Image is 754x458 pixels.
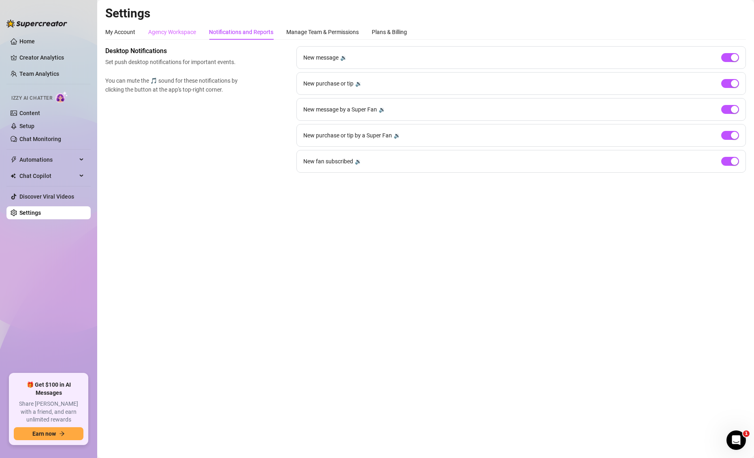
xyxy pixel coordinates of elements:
h2: Settings [105,6,746,21]
span: New fan subscribed [303,157,353,166]
div: Agency Workspace [148,28,196,36]
a: Content [19,110,40,116]
span: thunderbolt [11,156,17,163]
img: Chat Copilot [11,173,16,179]
span: Automations [19,153,77,166]
span: 🎁 Get $100 in AI Messages [14,381,83,397]
span: New purchase or tip [303,79,354,88]
div: My Account [105,28,135,36]
span: Desktop Notifications [105,46,241,56]
div: 🔉 [355,79,362,88]
div: 🔉 [394,131,400,140]
img: logo-BBDzfeDw.svg [6,19,67,28]
span: 1 [743,430,750,437]
span: New message [303,53,339,62]
div: 🔉 [355,157,362,166]
a: Discover Viral Videos [19,193,74,200]
a: Settings [19,210,41,216]
span: Earn now [32,430,56,437]
a: Team Analytics [19,71,59,77]
span: You can mute the 🎵 sound for these notifications by clicking the button at the app's top-right co... [105,76,241,94]
span: arrow-right [59,431,65,437]
button: Earn nowarrow-right [14,427,83,440]
iframe: Intercom live chat [726,430,746,450]
span: New message by a Super Fan [303,105,377,114]
div: Manage Team & Permissions [286,28,359,36]
span: Izzy AI Chatter [11,94,52,102]
span: New purchase or tip by a Super Fan [303,131,392,140]
span: Chat Copilot [19,169,77,182]
a: Chat Monitoring [19,136,61,142]
a: Setup [19,123,34,129]
a: Home [19,38,35,45]
span: Share [PERSON_NAME] with a friend, and earn unlimited rewards [14,400,83,424]
div: 🔉 [379,105,386,114]
span: Set push desktop notifications for important events. [105,58,241,66]
div: 🔉 [340,53,347,62]
a: Creator Analytics [19,51,84,64]
div: Plans & Billing [372,28,407,36]
img: AI Chatter [55,91,68,103]
div: Notifications and Reports [209,28,273,36]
